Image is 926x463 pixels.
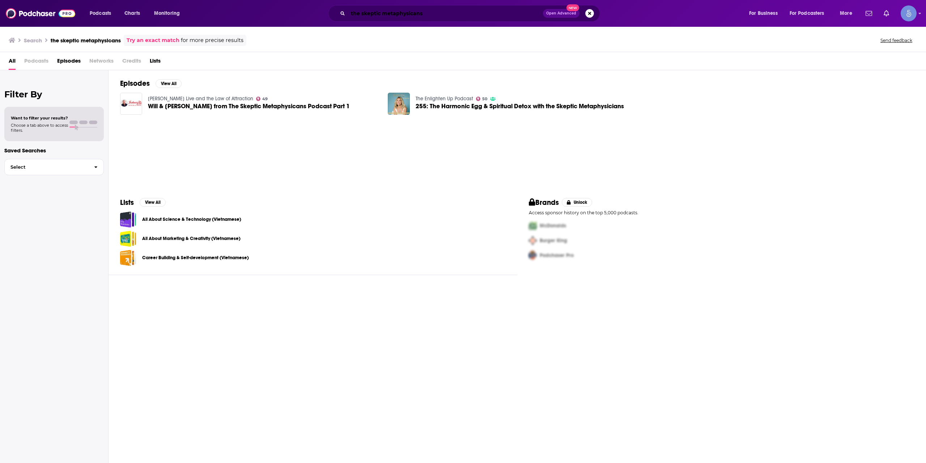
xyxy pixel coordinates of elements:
[526,218,540,233] img: First Pro Logo
[540,252,574,258] span: Podchaser Pro
[120,231,136,247] a: All About Marketing & Creativity (Vietnamese)
[901,5,917,21] img: User Profile
[4,147,104,154] p: Saved Searches
[122,55,141,70] span: Credits
[89,55,114,70] span: Networks
[4,89,104,100] h2: Filter By
[154,8,180,18] span: Monitoring
[120,8,144,19] a: Charts
[562,198,592,207] button: Unlock
[416,96,473,102] a: The Enlighten Up Podcast
[901,5,917,21] button: Show profile menu
[57,55,81,70] a: Episodes
[120,79,150,88] h2: Episodes
[543,9,579,18] button: Open AdvancedNew
[11,115,68,121] span: Want to filter your results?
[881,7,892,20] a: Show notifications dropdown
[24,55,48,70] span: Podcasts
[863,7,875,20] a: Show notifications dropdown
[150,55,161,70] a: Lists
[5,165,88,169] span: Select
[120,211,136,228] a: All About Science & Technology (Vietnamese)
[878,37,914,43] button: Send feedback
[11,123,68,133] span: Choose a tab above to access filters.
[901,5,917,21] span: Logged in as Spiral5-G1
[476,97,488,101] a: 50
[6,7,75,20] img: Podchaser - Follow, Share and Rate Podcasts
[120,198,166,207] a: ListsView All
[749,8,778,18] span: For Business
[546,12,576,15] span: Open Advanced
[262,97,268,101] span: 49
[85,8,120,19] button: open menu
[142,254,249,262] a: Career Building & Self-development (Vietnamese)
[416,103,624,109] a: 255: The Harmonic Egg & Spiritual Detox with the Skeptic Metaphysicians
[148,103,350,109] a: Will & Karen from The Skeptic Metaphysicans Podcast Part 1
[256,97,268,101] a: 49
[526,248,540,263] img: Third Pro Logo
[90,8,111,18] span: Podcasts
[790,8,824,18] span: For Podcasters
[540,237,567,244] span: Burger King
[529,210,914,215] p: Access sponsor history on the top 5,000 podcasts.
[482,97,487,101] span: 50
[142,215,241,223] a: All About Science & Technology (Vietnamese)
[744,8,787,19] button: open menu
[124,8,140,18] span: Charts
[835,8,861,19] button: open menu
[127,36,179,45] a: Try an exact match
[526,233,540,248] img: Second Pro Logo
[348,8,543,19] input: Search podcasts, credits, & more...
[181,36,243,45] span: for more precise results
[529,198,559,207] h2: Brands
[120,93,142,115] img: Will & Karen from The Skeptic Metaphysicans Podcast Part 1
[540,223,566,229] span: McDonalds
[148,103,350,109] span: Will & [PERSON_NAME] from The Skeptic Metaphysicans Podcast Part 1
[51,37,121,44] h3: the skeptic metaphysicans
[388,93,410,115] img: 255: The Harmonic Egg & Spiritual Detox with the Skeptic Metaphysicians
[120,250,136,266] a: Career Building & Self-development (Vietnamese)
[785,8,835,19] button: open menu
[120,198,134,207] h2: Lists
[335,5,607,22] div: Search podcasts, credits, & more...
[566,4,579,11] span: New
[156,79,182,88] button: View All
[142,235,241,243] a: All About Marketing & Creativity (Vietnamese)
[149,8,189,19] button: open menu
[140,198,166,207] button: View All
[840,8,852,18] span: More
[148,96,253,102] a: Joshua Live and the Law of Attraction
[4,159,104,175] button: Select
[9,55,16,70] a: All
[24,37,42,44] h3: Search
[120,79,182,88] a: EpisodesView All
